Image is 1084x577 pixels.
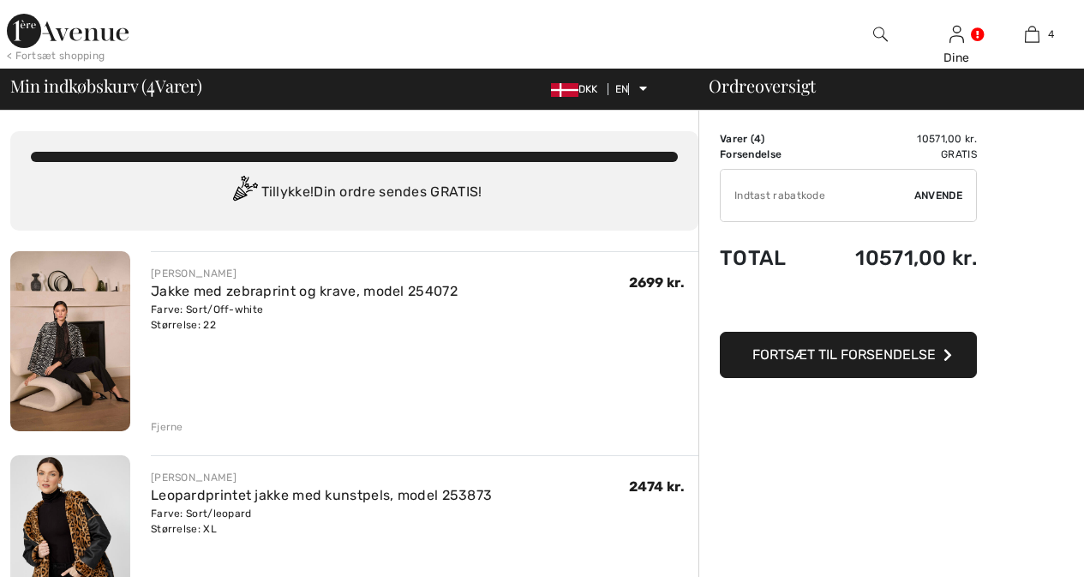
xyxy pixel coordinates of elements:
font: Tillykke! [261,183,314,200]
font: DKK [578,83,598,95]
font: Størrelse: XL [151,523,217,535]
font: EN [615,83,629,95]
img: 1ère Avenue [7,14,129,48]
font: [PERSON_NAME] [151,472,237,484]
font: 4 [754,133,761,145]
a: Jakke med zebraprint og krave, model 254072 [151,283,458,299]
font: < Fortsæt shopping [7,50,105,62]
font: [PERSON_NAME] [151,267,237,279]
font: 4 [147,69,155,99]
font: Anvende [914,189,962,201]
a: Leopardprintet jakke med kunstpels, model 253873 [151,487,492,503]
font: 2474 kr. [629,478,685,495]
font: Din ordre sendes GRATIS! [314,183,482,200]
a: 4 [995,24,1069,45]
img: Min taske [1025,24,1039,45]
iframe: PayPal [720,287,977,326]
font: Gratis [941,148,977,160]
font: Ordreoversigt [709,74,816,97]
font: Total [720,246,787,270]
font: Farve: Sort/leopard [151,508,252,520]
font: Min indkøbskurv ( [10,74,147,97]
img: søg på hjemmesiden [873,24,888,45]
font: ) [761,133,764,145]
font: Dine [943,51,970,65]
font: Farve: Sort/Off-white [151,304,263,316]
font: 10571,00 kr. [855,246,977,270]
font: Varer ( [720,133,754,145]
font: 10571,00 kr. [917,133,977,145]
font: Fortsæt til forsendelse [752,346,936,363]
font: 2699 kr. [629,274,685,291]
a: Log ind [949,26,964,42]
font: Størrelse: 22 [151,319,216,331]
font: Varer) [155,74,202,97]
font: 4 [1048,28,1054,40]
input: Rabatkode [721,170,914,221]
img: Congratulation2.svg [227,176,261,210]
img: Danske kroner [551,83,578,97]
img: Jakke med zebraprint og krave, model 254072 [10,251,130,431]
button: Fortsæt til forsendelse [720,332,977,378]
img: Mine oplysninger [949,24,964,45]
font: Fjerne [151,421,183,433]
font: Forsendelse [720,148,782,160]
